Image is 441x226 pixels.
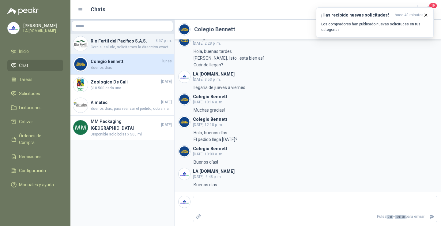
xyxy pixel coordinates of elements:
a: Chat [7,60,63,71]
span: Solicitudes [19,90,40,97]
a: Company LogoRio Fertil del Pacífico S.A.S.3:57 p. m.Cordial saludo, solicitamos la direccion exac... [70,34,174,54]
p: Hola, buenas tardes [PERSON_NAME], listo...esta bien así Cuándo llegan? [194,48,265,68]
h3: ¡Has recibido nuevas solicitudes! [321,13,392,18]
span: Tareas [19,76,32,83]
img: Company Logo [179,24,190,35]
img: Company Logo [179,168,190,180]
span: Chat [19,62,28,69]
h4: Zoologico De Cali [91,79,160,85]
p: Buenos días! [194,159,218,165]
button: 19 [423,4,434,15]
img: Company Logo [73,57,88,72]
span: [DATE] [161,79,172,85]
h4: Almatec [91,99,160,106]
h2: Colegio Bennett [194,25,235,34]
span: $10.500 cada una [91,85,172,91]
h3: LA [DOMAIN_NAME] [193,72,235,76]
p: Hola, buenos días El pedido llega [DATE]? [194,129,237,143]
a: Tareas [7,74,63,85]
span: [DATE] 10:16 a. m. [193,100,223,104]
img: Company Logo [73,36,88,51]
p: [PERSON_NAME] [23,24,62,28]
img: Company Logo [179,116,190,128]
button: ¡Has recibido nuevas solicitudes!hace 40 minutos Los compradores han publicado nuevas solicitudes... [316,7,434,38]
label: Adjuntar archivos [193,211,204,222]
a: Company LogoAlmatec[DATE]Buenos dias, para realizar el pedido, cobran la entrega en yumbo? [70,95,174,116]
img: Company Logo [73,98,88,113]
span: Manuales y ayuda [19,181,54,188]
img: Company Logo [179,35,190,46]
a: Órdenes de Compra [7,130,63,148]
span: Órdenes de Compra [19,132,57,146]
span: Ctrl [386,215,393,219]
a: Company LogoMM Packaging [GEOGRAPHIC_DATA][DATE]Disponible solo bolsa x 500 ml [70,116,174,140]
a: Company LogoZoologico De Cali[DATE]$10.500 cada una [70,75,174,95]
a: Cotizar [7,116,63,128]
span: Cordial saludo, solicitamos la direccion exacta, con nomenclatura... [91,44,172,50]
h3: Colegio Bennett [193,147,227,150]
span: [DATE] 10:03 a. m. [193,152,223,156]
a: Inicio [7,46,63,57]
h3: Colegio Bennett [193,95,227,98]
a: Remisiones [7,151,63,162]
img: Company Logo [179,71,190,83]
img: Logo peakr [7,7,39,15]
p: Pulsa + para enviar [204,211,427,222]
span: Buenos dias [91,65,172,71]
span: [DATE] 3:53 p. m. [193,77,221,82]
p: llegaria de jueves a viernes [194,84,245,91]
p: Muchas gracias! [194,107,225,113]
span: 3:57 p. m. [156,38,172,44]
a: Licitaciones [7,102,63,113]
span: ENTER [395,215,406,219]
span: Inicio [19,48,29,55]
span: [DATE] 2:28 p. m. [193,41,221,46]
span: Cotizar [19,118,33,125]
h4: MM Packaging [GEOGRAPHIC_DATA] [91,118,160,132]
span: hace 40 minutos [395,13,424,18]
img: Company Logo [73,120,88,135]
span: Disponible solo bolsa x 500 ml [91,132,172,137]
img: Company Logo [179,196,190,208]
span: Licitaciones [19,104,42,111]
p: Los compradores han publicado nuevas solicitudes en tus categorías. [321,21,428,32]
h3: Colegio Bennett [193,118,227,121]
span: lunes [162,58,172,64]
span: 19 [429,3,437,9]
h4: Rio Fertil del Pacífico S.A.S. [91,38,154,44]
h1: Chats [91,5,105,14]
h4: Colegio Bennett [91,58,161,65]
span: Remisiones [19,153,42,160]
img: Company Logo [73,77,88,92]
span: [DATE] [161,99,172,105]
a: Manuales y ayuda [7,179,63,191]
h3: LA [DOMAIN_NAME] [193,170,235,173]
img: Company Logo [179,94,190,105]
button: Enviar [427,211,437,222]
span: Configuración [19,167,46,174]
img: Company Logo [179,146,190,157]
a: Configuración [7,165,63,176]
img: Company Logo [8,22,19,34]
p: Buenos dias [194,181,217,188]
span: [DATE] 12:18 p. m. [193,123,223,127]
span: Buenos dias, para realizar el pedido, cobran la entrega en yumbo? [91,106,172,112]
span: [DATE] [161,122,172,128]
a: Solicitudes [7,88,63,99]
p: LA [DOMAIN_NAME] [23,29,62,33]
a: Company LogoColegio BennettlunesBuenos dias [70,54,174,75]
span: [DATE], 6:48 p. m. [193,175,222,179]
